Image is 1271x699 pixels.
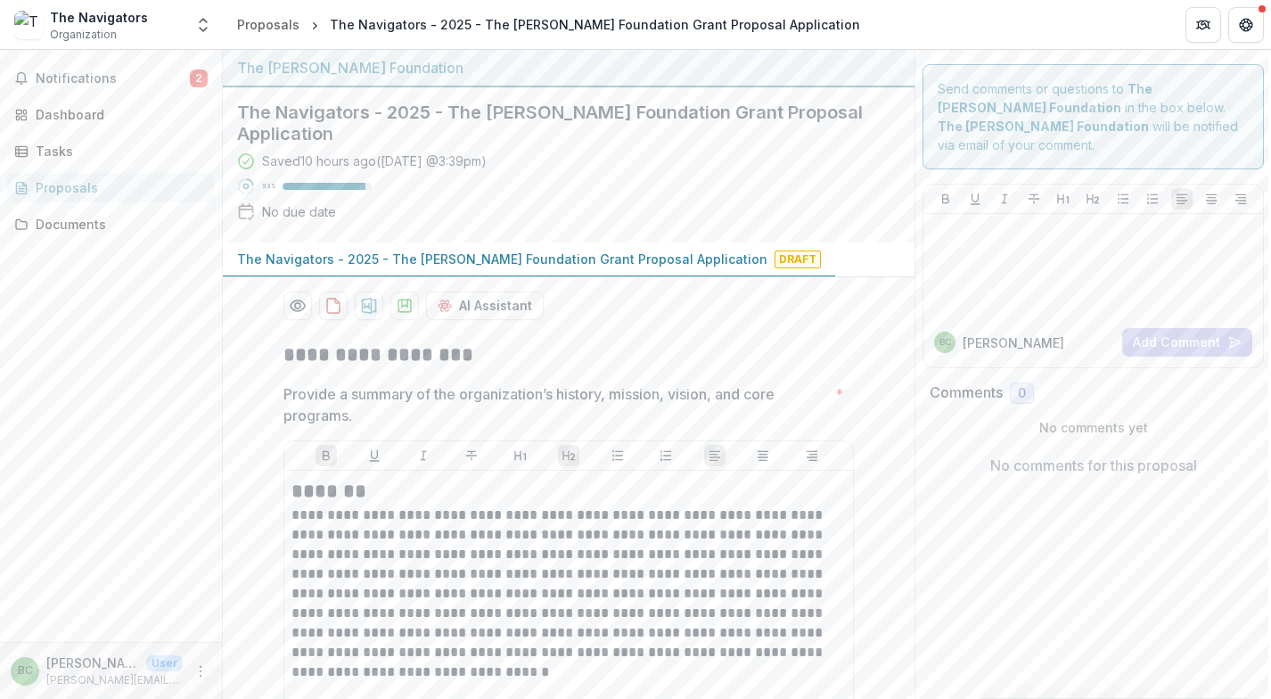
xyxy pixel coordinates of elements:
[7,136,215,166] a: Tasks
[237,250,767,268] p: The Navigators - 2025 - The [PERSON_NAME] Foundation Grant Proposal Application
[230,12,307,37] a: Proposals
[237,15,299,34] div: Proposals
[190,70,208,87] span: 2
[1018,386,1026,401] span: 0
[1112,188,1134,210] button: Bullet List
[283,292,312,320] button: Preview dc8323fb-d40e-4acf-8354-a3ff4d96e686-0.pdf
[36,105,201,124] div: Dashboard
[1171,188,1193,210] button: Align Left
[7,100,215,129] a: Dashboard
[36,215,201,234] div: Documents
[50,8,148,27] div: The Navigators
[939,338,951,347] div: Brad Cummins
[990,455,1197,476] p: No comments for this proposal
[752,445,774,466] button: Align Center
[364,445,385,466] button: Underline
[607,445,628,466] button: Bullet List
[319,292,348,320] button: download-proposal
[930,384,1003,401] h2: Comments
[930,418,1257,437] p: No comments yet
[262,202,336,221] div: No due date
[935,188,956,210] button: Bold
[191,7,216,43] button: Open entity switcher
[46,672,183,688] p: [PERSON_NAME][EMAIL_ADDRESS][PERSON_NAME][DOMAIN_NAME]
[1122,328,1252,357] button: Add Comment
[355,292,383,320] button: download-proposal
[558,445,579,466] button: Heading 2
[390,292,419,320] button: download-proposal
[1230,188,1251,210] button: Align Right
[510,445,531,466] button: Heading 1
[190,661,211,682] button: More
[704,445,726,466] button: Align Left
[775,251,821,268] span: Draft
[1185,7,1221,43] button: Partners
[994,188,1015,210] button: Italicize
[1201,188,1222,210] button: Align Center
[964,188,986,210] button: Underline
[316,445,337,466] button: Bold
[1053,188,1074,210] button: Heading 1
[1142,188,1163,210] button: Ordered List
[283,383,828,426] p: Provide a summary of the organization’s history, mission, vision, and core programs.
[801,445,823,466] button: Align Right
[18,665,33,677] div: Brad Cummins
[426,292,544,320] button: AI Assistant
[1082,188,1103,210] button: Heading 2
[146,655,183,671] p: User
[1023,188,1045,210] button: Strike
[7,173,215,202] a: Proposals
[1228,7,1264,43] button: Get Help
[230,12,867,37] nav: breadcrumb
[461,445,482,466] button: Strike
[655,445,676,466] button: Ordered List
[262,152,487,170] div: Saved 10 hours ago ( [DATE] @ 3:39pm )
[413,445,434,466] button: Italicize
[50,27,117,43] span: Organization
[36,71,190,86] span: Notifications
[963,333,1064,352] p: [PERSON_NAME]
[7,64,215,93] button: Notifications2
[938,119,1149,134] strong: The [PERSON_NAME] Foundation
[36,178,201,197] div: Proposals
[7,210,215,239] a: Documents
[36,142,201,160] div: Tasks
[262,180,275,193] p: 93 %
[237,57,900,78] div: The [PERSON_NAME] Foundation
[14,11,43,39] img: The Navigators
[922,64,1264,169] div: Send comments or questions to in the box below. will be notified via email of your comment.
[237,102,872,144] h2: The Navigators - 2025 - The [PERSON_NAME] Foundation Grant Proposal Application
[46,654,139,672] p: [PERSON_NAME]
[330,15,860,34] div: The Navigators - 2025 - The [PERSON_NAME] Foundation Grant Proposal Application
